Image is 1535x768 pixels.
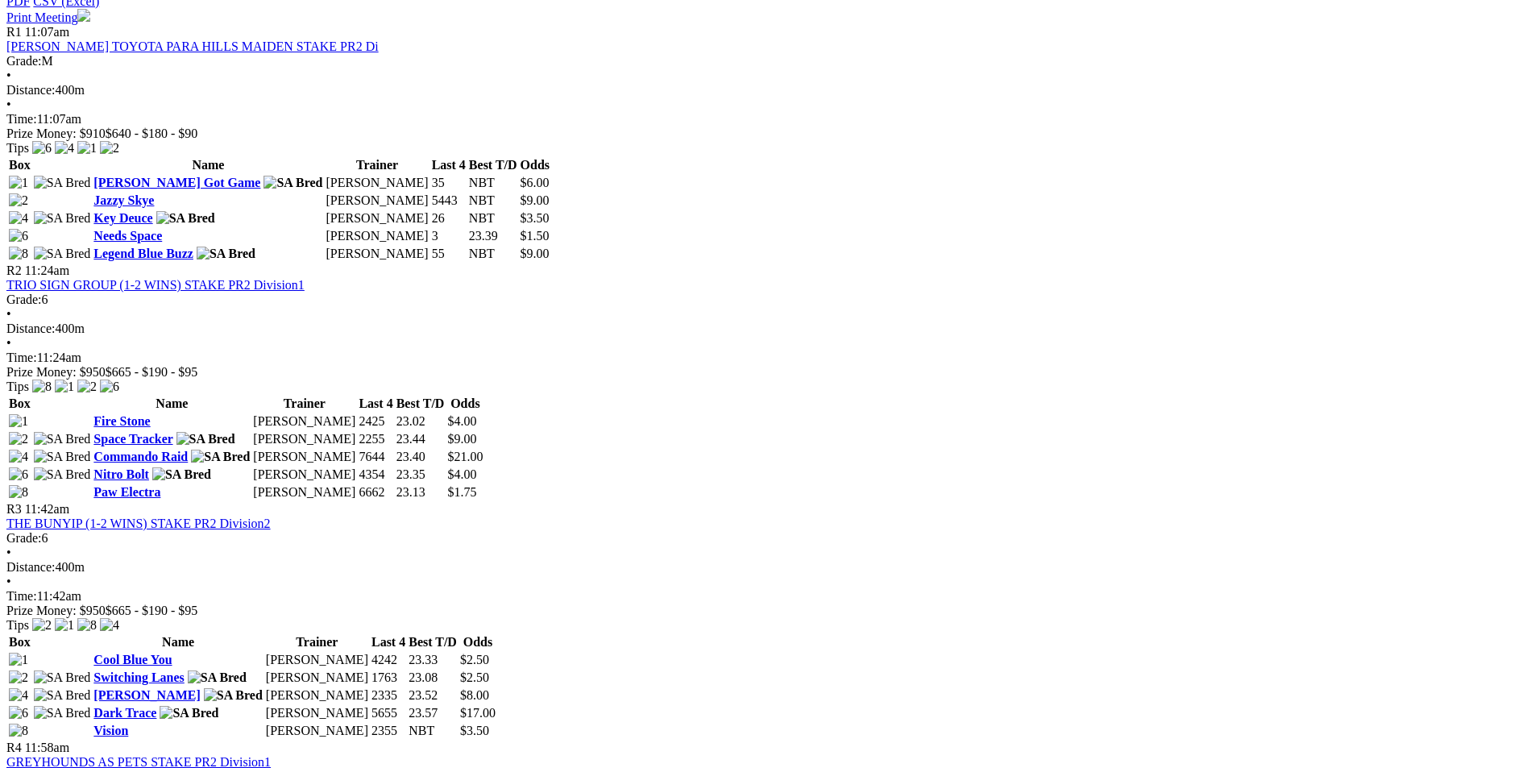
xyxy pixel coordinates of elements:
td: 23.57 [408,705,458,721]
span: • [6,98,11,111]
td: [PERSON_NAME] [265,723,369,739]
td: 4242 [371,652,406,668]
span: $2.50 [460,670,489,684]
td: 23.35 [396,467,446,483]
a: Key Deuce [93,211,152,225]
th: Trainer [326,157,429,173]
span: Distance: [6,322,55,335]
th: Odds [459,634,496,650]
td: 23.08 [408,670,458,686]
img: 8 [9,247,28,261]
a: TRIO SIGN GROUP (1-2 WINS) STAKE PR2 Division1 [6,278,305,292]
a: Legend Blue Buzz [93,247,193,260]
span: $1.50 [521,229,550,243]
td: 23.02 [396,413,446,430]
img: SA Bred [204,688,263,703]
td: [PERSON_NAME] [265,670,369,686]
td: [PERSON_NAME] [252,431,356,447]
span: Grade: [6,293,42,306]
img: 1 [9,653,28,667]
img: 2 [9,432,28,446]
span: $640 - $180 - $90 [106,127,198,140]
a: Print Meeting [6,10,90,24]
td: 23.52 [408,687,458,704]
td: [PERSON_NAME] [252,484,356,500]
span: $8.00 [460,688,489,702]
img: SA Bred [34,467,91,482]
img: 2 [100,141,119,156]
span: Time: [6,112,37,126]
td: NBT [408,723,458,739]
a: [PERSON_NAME] TOYOTA PARA HILLS MAIDEN STAKE PR2 Di [6,39,379,53]
img: SA Bred [34,211,91,226]
a: Vision [93,724,128,737]
img: 4 [100,618,119,633]
a: [PERSON_NAME] [93,688,200,702]
img: 4 [9,450,28,464]
div: Prize Money: $910 [6,127,1529,141]
td: 26 [431,210,467,226]
div: 11:42am [6,589,1529,604]
span: $3.50 [521,211,550,225]
span: $1.75 [447,485,476,499]
td: [PERSON_NAME] [252,467,356,483]
span: R4 [6,741,22,754]
span: R1 [6,25,22,39]
th: Name [93,396,251,412]
img: SA Bred [34,247,91,261]
th: Odds [520,157,550,173]
img: SA Bred [263,176,322,190]
span: $17.00 [460,706,496,720]
span: $2.50 [460,653,489,666]
th: Trainer [252,396,356,412]
span: R2 [6,264,22,277]
span: • [6,546,11,559]
span: Time: [6,351,37,364]
span: 11:07am [25,25,69,39]
div: 11:07am [6,112,1529,127]
img: SA Bred [34,688,91,703]
img: 6 [32,141,52,156]
span: Box [9,396,31,410]
img: SA Bred [34,670,91,685]
td: [PERSON_NAME] [265,705,369,721]
span: Grade: [6,531,42,545]
td: [PERSON_NAME] [326,210,429,226]
span: $9.00 [447,432,476,446]
th: Name [93,634,263,650]
th: Best T/D [408,634,458,650]
span: $21.00 [447,450,483,463]
td: NBT [468,193,518,209]
a: Nitro Bolt [93,467,149,481]
div: 6 [6,293,1529,307]
img: 1 [9,176,28,190]
span: R3 [6,502,22,516]
td: NBT [468,246,518,262]
span: Box [9,158,31,172]
span: • [6,575,11,588]
img: SA Bred [156,211,215,226]
img: 8 [9,485,28,500]
a: [PERSON_NAME] Got Game [93,176,260,189]
img: 1 [55,380,74,394]
div: 400m [6,560,1529,575]
a: Fire Stone [93,414,150,428]
div: 6 [6,531,1529,546]
img: SA Bred [160,706,218,720]
a: THE BUNYIP (1-2 WINS) STAKE PR2 Division2 [6,517,271,530]
a: Cool Blue You [93,653,172,666]
span: 11:24am [25,264,69,277]
img: SA Bred [34,706,91,720]
img: 6 [9,706,28,720]
td: [PERSON_NAME] [326,193,429,209]
img: 4 [55,141,74,156]
span: $665 - $190 - $95 [106,365,198,379]
img: 6 [9,467,28,482]
div: Prize Money: $950 [6,365,1529,380]
td: 2425 [358,413,393,430]
td: [PERSON_NAME] [265,687,369,704]
img: 4 [9,211,28,226]
td: 5655 [371,705,406,721]
span: $9.00 [521,193,550,207]
td: 7644 [358,449,393,465]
